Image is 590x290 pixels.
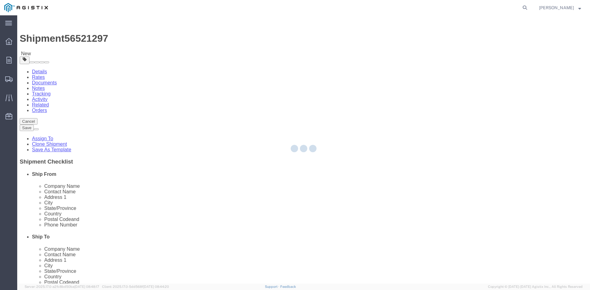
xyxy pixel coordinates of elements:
[280,285,296,288] a: Feedback
[25,285,99,288] span: Server: 2025.17.0-a2fc8bd50ba
[539,4,574,11] span: Mario Castellanos
[143,285,169,288] span: [DATE] 08:44:20
[265,285,280,288] a: Support
[102,285,169,288] span: Client: 2025.17.0-5dd568f
[4,3,48,12] img: logo
[539,4,581,11] button: [PERSON_NAME]
[74,285,99,288] span: [DATE] 08:48:17
[488,284,583,289] span: Copyright © [DATE]-[DATE] Agistix Inc., All Rights Reserved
